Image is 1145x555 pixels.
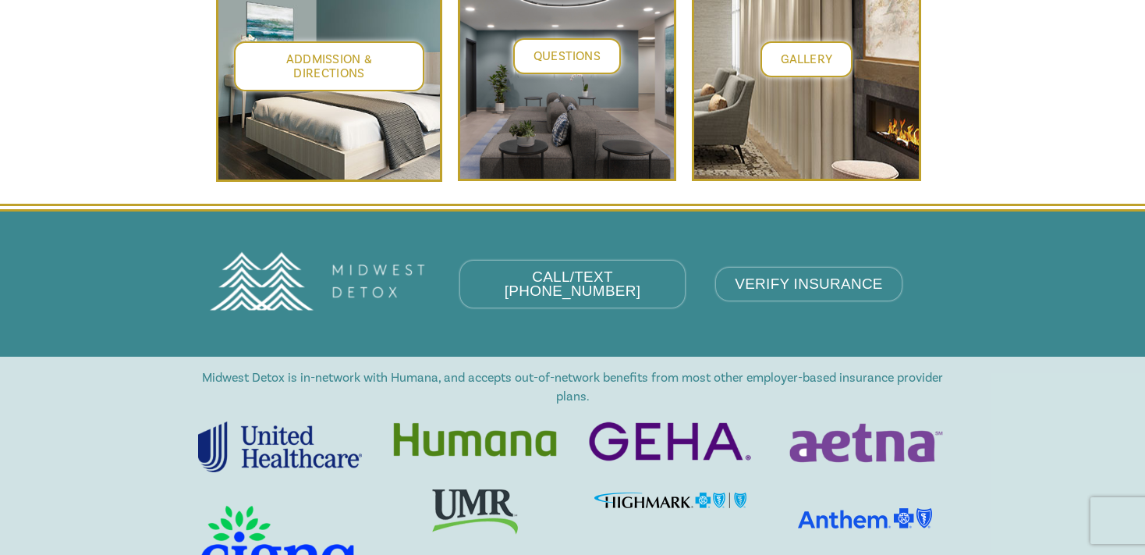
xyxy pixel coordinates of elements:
img: umr logo [432,489,518,535]
span: VERIFY INSURANCE [735,276,883,292]
a: Questions [513,38,621,74]
a: Gallery [760,41,853,77]
img: highmark-bcbs-bs-logo [594,493,746,508]
img: Humana-Logo-1024x232 (1) [393,422,557,459]
img: download [798,495,932,542]
img: Aetna-Logo-2012-1024x266 (1) [783,422,947,464]
a: Addmission & Directions [234,41,424,91]
span: Gallery [781,52,832,67]
span: Addmission & Directions [286,52,373,81]
span: CALL/TEXT [PHONE_NUMBER] [505,269,641,299]
a: VERIFY INSURANCE [716,268,902,301]
p: Midwest Detox is in-network with Humana, and accepts out-of-network benefits from most other empl... [198,368,947,406]
a: CALL/TEXT [PHONE_NUMBER] [460,261,686,308]
img: unitedhealthcare-logo [198,422,362,472]
img: MD Logo Horitzontal white-01 [204,243,428,326]
span: Questions [534,48,601,64]
img: geha [588,422,752,462]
